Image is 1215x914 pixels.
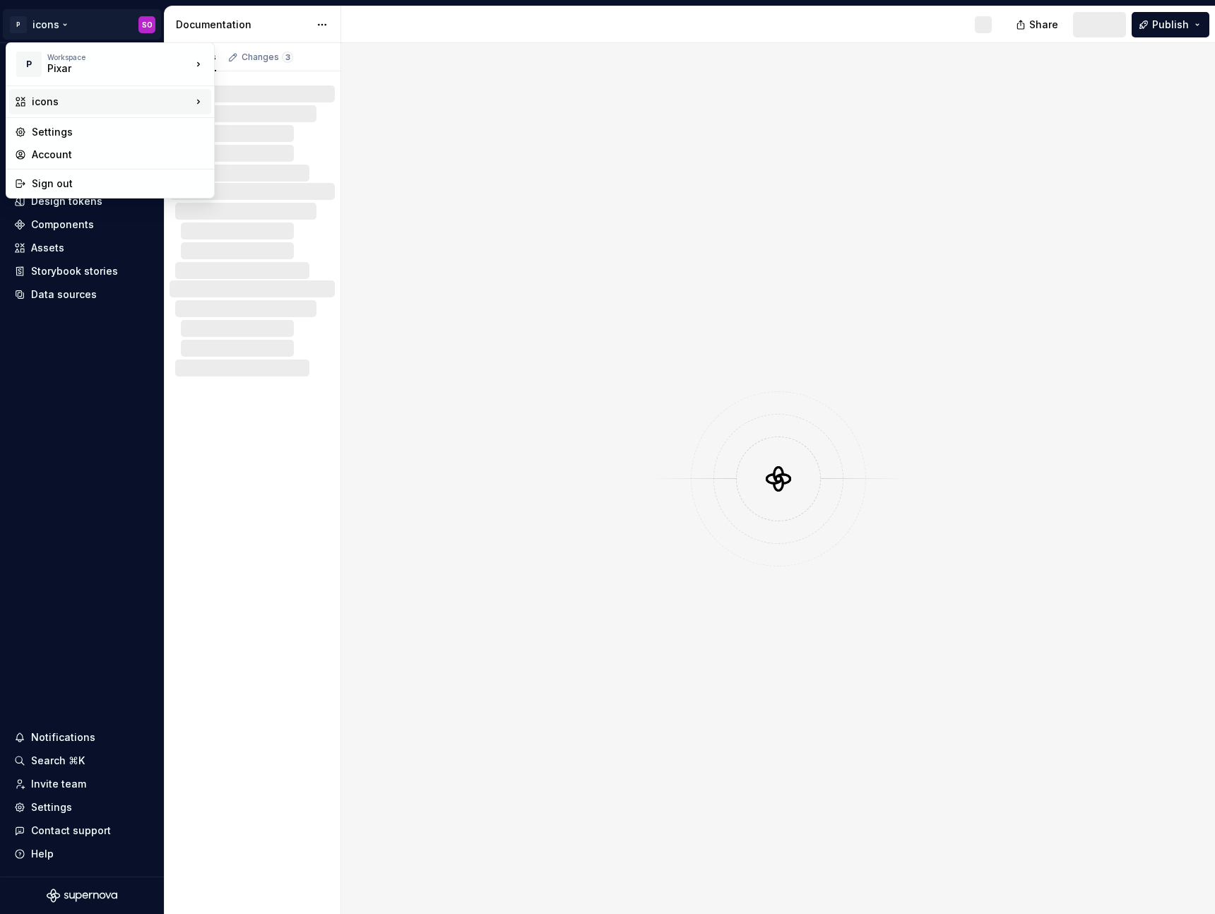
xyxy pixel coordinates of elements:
[47,53,191,61] div: Workspace
[47,61,167,76] div: Pixar
[32,125,206,139] div: Settings
[32,177,206,191] div: Sign out
[32,148,206,162] div: Account
[16,52,42,77] div: P
[32,95,191,109] div: icons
